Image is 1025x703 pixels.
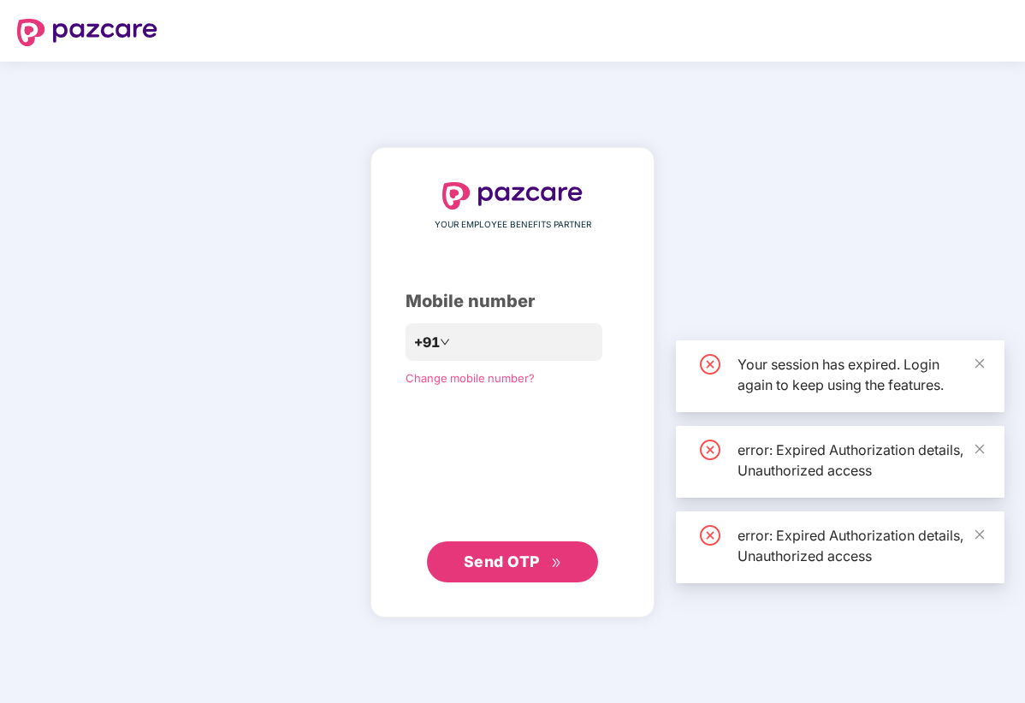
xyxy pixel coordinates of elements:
[974,529,986,541] span: close
[974,357,986,369] span: close
[738,440,984,481] div: error: Expired Authorization details, Unauthorized access
[440,337,450,347] span: down
[700,354,720,375] span: close-circle
[427,541,598,582] button: Send OTPdouble-right
[738,525,984,566] div: error: Expired Authorization details, Unauthorized access
[738,354,984,395] div: Your session has expired. Login again to keep using the features.
[406,288,619,315] div: Mobile number
[414,332,440,353] span: +91
[551,558,562,569] span: double-right
[442,182,583,210] img: logo
[700,440,720,460] span: close-circle
[700,525,720,546] span: close-circle
[974,443,986,455] span: close
[406,371,535,385] a: Change mobile number?
[464,552,540,570] span: Send OTP
[435,218,591,232] span: YOUR EMPLOYEE BENEFITS PARTNER
[17,19,157,46] img: logo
